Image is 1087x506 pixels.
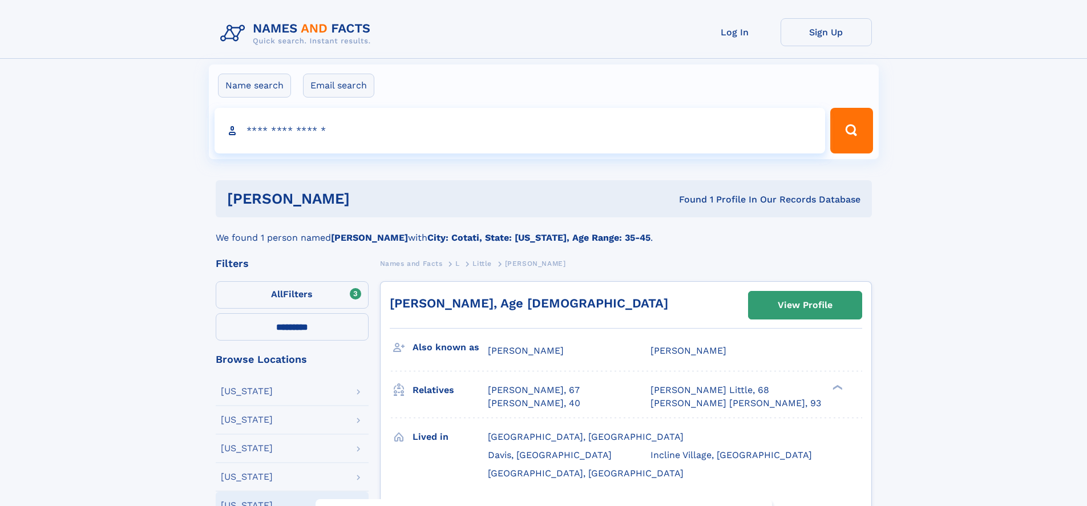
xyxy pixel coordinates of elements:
div: [US_STATE] [221,444,273,453]
a: Names and Facts [380,256,443,270]
span: Incline Village, [GEOGRAPHIC_DATA] [650,450,812,460]
div: Browse Locations [216,354,369,365]
a: View Profile [749,292,862,319]
label: Filters [216,281,369,309]
img: Logo Names and Facts [216,18,380,49]
div: View Profile [778,292,833,318]
label: Name search [218,74,291,98]
span: Davis, [GEOGRAPHIC_DATA] [488,450,612,460]
span: Little [472,260,492,268]
div: [US_STATE] [221,472,273,481]
span: L [455,260,460,268]
a: [PERSON_NAME], Age [DEMOGRAPHIC_DATA] [390,296,668,310]
span: All [271,289,283,299]
div: ❯ [830,384,843,391]
a: [PERSON_NAME], 67 [488,384,580,396]
a: [PERSON_NAME] [PERSON_NAME], 93 [650,397,821,410]
div: Found 1 Profile In Our Records Database [514,193,860,206]
h3: Also known as [413,338,488,357]
h1: [PERSON_NAME] [227,192,515,206]
b: City: Cotati, State: [US_STATE], Age Range: 35-45 [427,232,650,243]
span: [GEOGRAPHIC_DATA], [GEOGRAPHIC_DATA] [488,468,684,479]
div: [US_STATE] [221,387,273,396]
span: [PERSON_NAME] [505,260,566,268]
div: [US_STATE] [221,415,273,424]
div: We found 1 person named with . [216,217,872,245]
input: search input [215,108,826,153]
a: [PERSON_NAME] Little, 68 [650,384,769,396]
h3: Relatives [413,380,488,400]
a: [PERSON_NAME], 40 [488,397,580,410]
button: Search Button [830,108,872,153]
a: Little [472,256,492,270]
span: [GEOGRAPHIC_DATA], [GEOGRAPHIC_DATA] [488,431,684,442]
a: Log In [689,18,781,46]
div: Filters [216,258,369,269]
h3: Lived in [413,427,488,447]
span: [PERSON_NAME] [488,345,564,356]
span: [PERSON_NAME] [650,345,726,356]
label: Email search [303,74,374,98]
b: [PERSON_NAME] [331,232,408,243]
a: Sign Up [781,18,872,46]
a: L [455,256,460,270]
